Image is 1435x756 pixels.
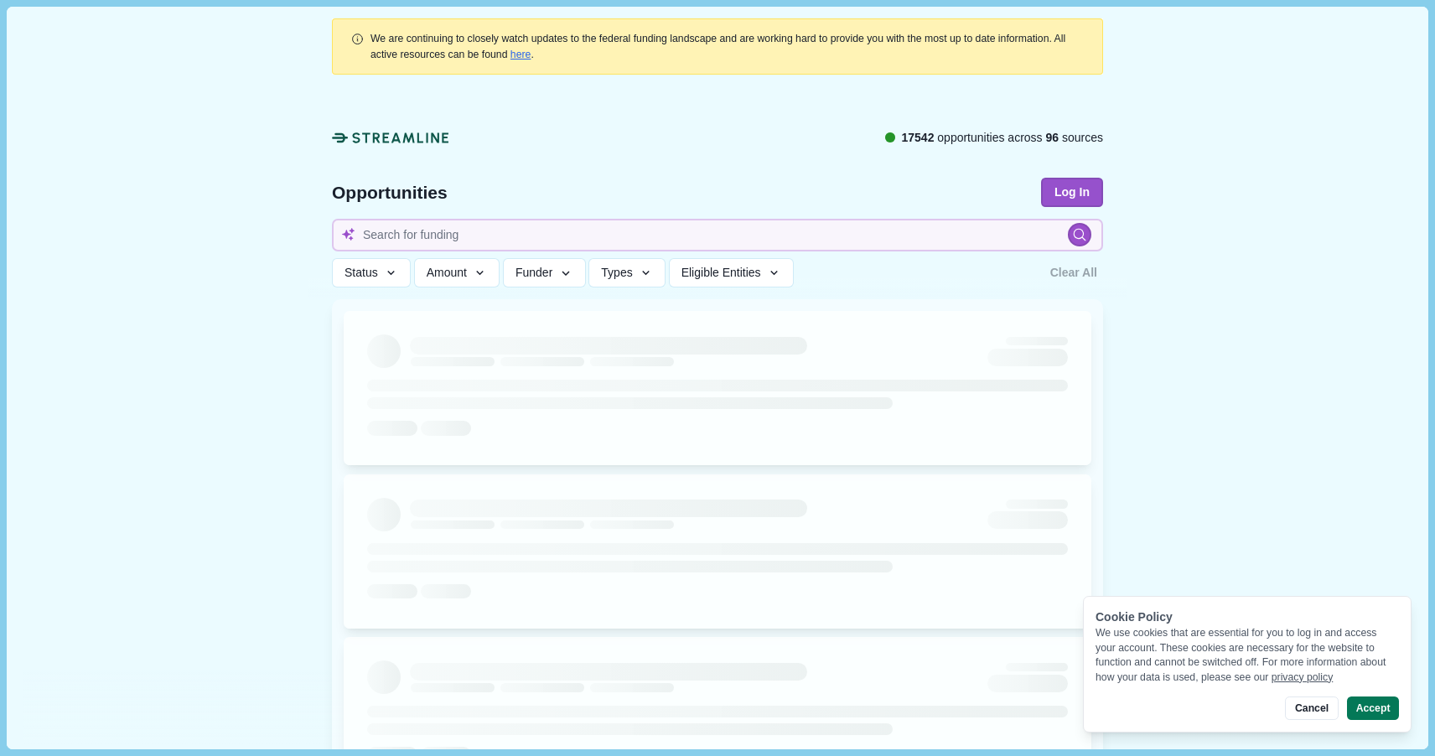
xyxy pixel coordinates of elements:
[588,258,666,287] button: Types
[669,258,794,287] button: Eligible Entities
[901,129,1103,147] span: opportunities across sources
[515,266,552,280] span: Funder
[370,31,1085,62] div: .
[510,49,531,60] a: here
[427,266,467,280] span: Amount
[414,258,500,287] button: Amount
[601,266,632,280] span: Types
[345,266,378,280] span: Status
[1285,696,1338,720] button: Cancel
[503,258,586,287] button: Funder
[1041,178,1103,207] button: Log In
[1096,610,1173,624] span: Cookie Policy
[1272,671,1334,683] a: privacy policy
[1347,696,1399,720] button: Accept
[1044,258,1103,287] button: Clear All
[332,258,411,287] button: Status
[901,131,934,144] span: 17542
[332,219,1103,251] input: Search for funding
[370,33,1065,60] span: We are continuing to closely watch updates to the federal funding landscape and are working hard ...
[1046,131,1059,144] span: 96
[1096,626,1399,685] div: We use cookies that are essential for you to log in and access your account. These cookies are ne...
[681,266,761,280] span: Eligible Entities
[332,184,448,201] span: Opportunities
